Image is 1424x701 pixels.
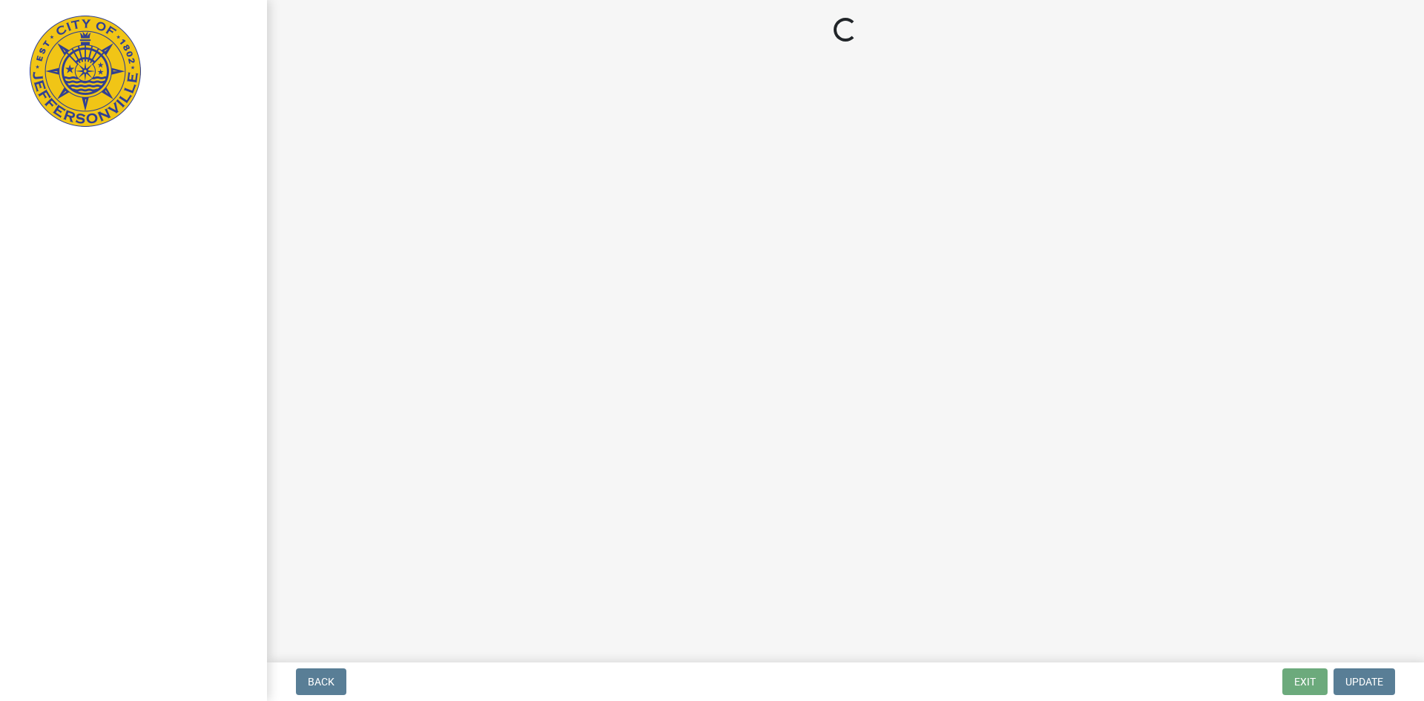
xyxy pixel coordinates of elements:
button: Exit [1282,668,1328,695]
button: Back [296,668,346,695]
span: Update [1345,676,1383,688]
button: Update [1334,668,1395,695]
img: City of Jeffersonville, Indiana [30,16,141,127]
span: Back [308,676,334,688]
